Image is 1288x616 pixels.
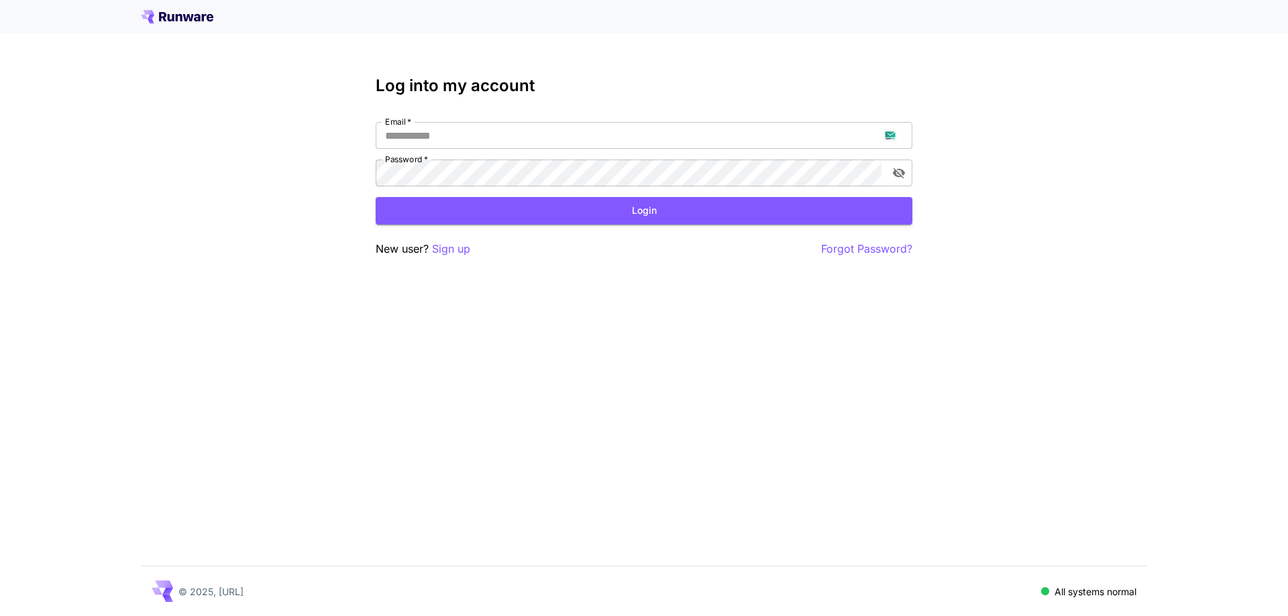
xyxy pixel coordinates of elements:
button: toggle password visibility [887,161,911,185]
p: All systems normal [1055,584,1136,599]
p: New user? [376,241,470,257]
button: Forgot Password? [821,241,912,257]
h3: Log into my account [376,76,912,95]
label: Email [385,116,411,127]
p: © 2025, [URL] [178,584,244,599]
label: Password [385,153,428,165]
button: Login [376,197,912,225]
button: Sign up [432,241,470,257]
